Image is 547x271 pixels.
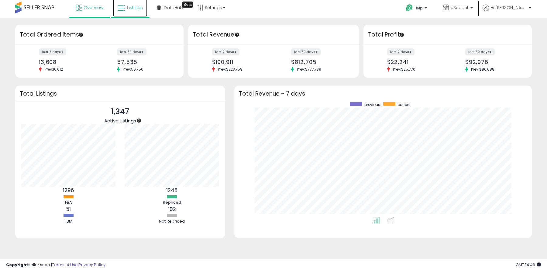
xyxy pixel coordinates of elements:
div: FBA [50,200,87,206]
span: current [397,102,411,107]
div: $92,976 [465,59,521,65]
strong: Copyright [6,262,28,268]
b: 1245 [166,187,177,194]
span: Prev: $25,770 [390,67,418,72]
h3: Total Revenue - 7 days [239,91,527,96]
div: Repriced [154,200,190,206]
div: $190,911 [212,59,269,65]
div: Not Repriced [154,219,190,224]
div: Tooltip anchor [78,32,84,37]
div: 57,535 [117,59,173,65]
i: Get Help [405,4,413,12]
h3: Total Revenue [193,30,354,39]
div: 13,608 [39,59,95,65]
a: Privacy Policy [79,262,105,268]
span: Prev: $777,739 [294,67,324,72]
a: Terms of Use [52,262,78,268]
div: $22,241 [387,59,443,65]
label: last 7 days [212,48,239,55]
p: 1,347 [104,106,136,118]
span: Overview [84,5,103,11]
label: last 30 days [117,48,146,55]
div: seller snap | | [6,262,105,268]
div: Tooltip anchor [399,32,404,37]
span: Prev: $80,688 [468,67,497,72]
span: Listings [127,5,143,11]
span: 2025-09-16 14:46 GMT [516,262,541,268]
label: last 7 days [387,48,415,55]
label: last 30 days [465,48,495,55]
div: Tooltip anchor [136,118,142,123]
div: Tooltip anchor [234,32,240,37]
h3: Total Profit [368,30,527,39]
span: Prev: $223,759 [215,67,246,72]
label: last 30 days [291,48,321,55]
span: Hi [PERSON_NAME] [490,5,527,11]
b: 51 [66,206,71,213]
h3: Total Ordered Items [20,30,179,39]
h3: Total Listings [20,91,221,96]
a: Hi [PERSON_NAME] [483,5,531,18]
span: Active Listings [104,118,136,124]
div: FBM [50,219,87,224]
span: Prev: 56,756 [120,67,146,72]
span: eScount [451,5,469,11]
div: $812,705 [291,59,348,65]
div: Tooltip anchor [182,2,193,8]
span: previous [364,102,380,107]
b: 102 [168,206,176,213]
span: DataHub [164,5,183,11]
b: 1296 [63,187,74,194]
span: Prev: 16,012 [42,67,66,72]
label: last 7 days [39,48,66,55]
span: Help [415,5,423,11]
